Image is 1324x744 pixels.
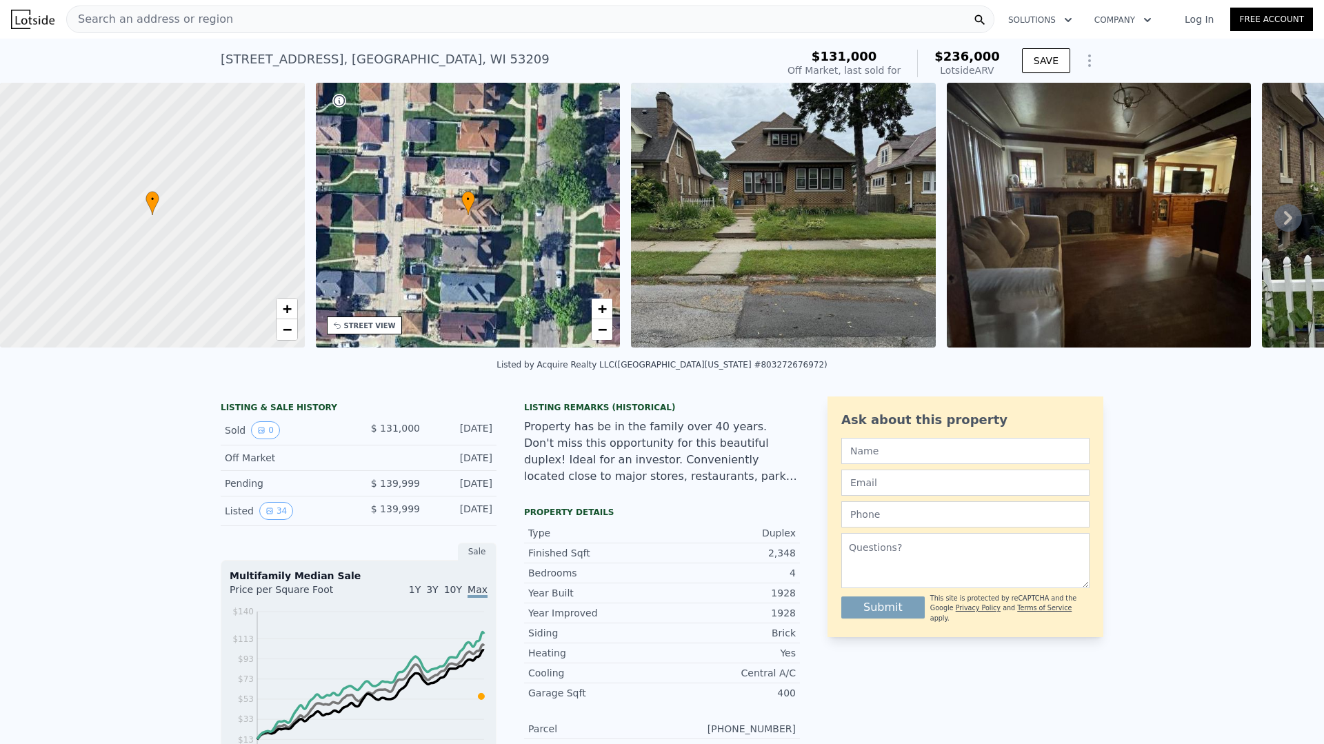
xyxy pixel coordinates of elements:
div: Multifamily Median Sale [230,569,488,583]
div: Property details [524,507,800,518]
span: + [598,300,607,317]
div: 2,348 [662,546,796,560]
span: Search an address or region [67,11,233,28]
div: This site is protected by reCAPTCHA and the Google and apply. [930,594,1090,623]
div: Lotside ARV [934,63,1000,77]
div: • [146,191,159,215]
tspan: $113 [232,634,254,644]
span: − [282,321,291,338]
tspan: $53 [238,694,254,704]
img: Sale: 154084545 Parcel: 101449236 [947,83,1252,348]
button: Company [1083,8,1163,32]
div: 4 [662,566,796,580]
button: View historical data [251,421,280,439]
div: Ask about this property [841,410,1090,430]
a: Terms of Service [1017,604,1072,612]
span: 1Y [409,584,421,595]
div: Off Market [225,451,348,465]
div: Heating [528,646,662,660]
div: 1928 [662,606,796,620]
div: STREET VIEW [344,321,396,331]
div: Siding [528,626,662,640]
tspan: $93 [238,654,254,664]
div: Listed by Acquire Realty LLC ([GEOGRAPHIC_DATA][US_STATE] #803272676972) [496,360,827,370]
span: Max [468,584,488,598]
button: Solutions [997,8,1083,32]
span: $131,000 [812,49,877,63]
div: [DATE] [431,502,492,520]
div: Yes [662,646,796,660]
button: Submit [841,596,925,619]
div: Year Built [528,586,662,600]
span: • [461,193,475,205]
a: Zoom in [592,299,612,319]
tspan: $140 [232,607,254,616]
div: [DATE] [431,476,492,490]
img: Sale: 154084545 Parcel: 101449236 [631,83,936,348]
div: Central A/C [662,666,796,680]
a: Zoom out [277,319,297,340]
div: Garage Sqft [528,686,662,700]
div: Type [528,526,662,540]
a: Zoom in [277,299,297,319]
input: Email [841,470,1090,496]
a: Zoom out [592,319,612,340]
div: [DATE] [431,451,492,465]
div: Pending [225,476,348,490]
div: Listing Remarks (Historical) [524,402,800,413]
button: Show Options [1076,47,1103,74]
span: $ 139,999 [371,478,420,489]
span: $ 131,000 [371,423,420,434]
button: View historical data [259,502,293,520]
div: Brick [662,626,796,640]
span: + [282,300,291,317]
span: 3Y [426,584,438,595]
div: Finished Sqft [528,546,662,560]
div: [DATE] [431,421,492,439]
tspan: $33 [238,714,254,724]
button: SAVE [1022,48,1070,73]
tspan: $73 [238,674,254,684]
div: [PHONE_NUMBER] [662,722,796,736]
div: • [461,191,475,215]
div: Price per Square Foot [230,583,359,605]
div: Sale [458,543,496,561]
div: 1928 [662,586,796,600]
input: Name [841,438,1090,464]
span: $236,000 [934,49,1000,63]
span: 10Y [444,584,462,595]
div: Sold [225,421,348,439]
div: [STREET_ADDRESS] , [GEOGRAPHIC_DATA] , WI 53209 [221,50,550,69]
div: Bedrooms [528,566,662,580]
div: Off Market, last sold for [788,63,901,77]
input: Phone [841,501,1090,527]
img: Lotside [11,10,54,29]
span: − [598,321,607,338]
div: Listed [225,502,348,520]
a: Free Account [1230,8,1313,31]
span: $ 139,999 [371,503,420,514]
a: Log In [1168,12,1230,26]
div: Year Improved [528,606,662,620]
span: • [146,193,159,205]
div: Property has be in the family over 40 years. Don't miss this opportunity for this beautiful duple... [524,419,800,485]
div: 400 [662,686,796,700]
div: Parcel [528,722,662,736]
a: Privacy Policy [956,604,1001,612]
div: LISTING & SALE HISTORY [221,402,496,416]
div: Cooling [528,666,662,680]
div: Duplex [662,526,796,540]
